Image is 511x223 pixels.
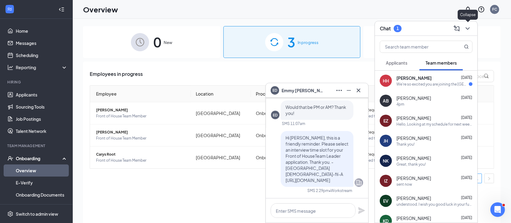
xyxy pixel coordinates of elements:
svg: ChevronDown [464,25,471,32]
h1: Overview [83,4,118,15]
span: Team members [426,60,457,66]
span: [DATE] [461,75,472,80]
div: Team Management [7,143,66,148]
span: [PERSON_NAME] [396,95,431,101]
td: Onboarding 2025 [251,124,300,147]
span: Front of House Team Member [96,135,186,141]
svg: Notifications [464,6,472,13]
svg: Collapse [58,6,65,12]
a: Applicants [16,89,68,101]
span: [DATE] [461,115,472,120]
div: AB [383,98,389,104]
a: E-Verify [16,177,68,189]
svg: WorkstreamLogo [7,6,13,12]
span: • Workstream [329,188,352,193]
a: Messages [16,37,68,49]
svg: Minimize [345,87,352,94]
span: In progress [298,39,319,46]
span: Action Required [355,151,382,157]
span: [PERSON_NAME] [396,215,431,221]
span: Would that be PM or AM? Thank you! [286,104,346,116]
div: understood. I wish you good luck in your future career endeavors. [396,202,473,207]
span: Hi [PERSON_NAME], this is a friendly reminder. Please select an interview time slot for your Fron... [286,135,348,183]
span: [DATE] [461,175,472,180]
span: Carys Root [96,151,186,157]
button: ChevronDown [463,24,473,33]
th: Employee [90,86,191,102]
a: Job Postings [16,113,68,125]
a: Onboarding Documents [16,189,68,201]
svg: Analysis [7,64,13,70]
div: JH [384,138,388,144]
span: 3 [288,32,296,52]
div: EZ [383,118,388,124]
div: Onboarding [16,155,62,161]
svg: Cross [355,87,362,94]
button: Minimize [344,86,354,95]
th: Status [346,86,393,102]
button: ComposeMessage [452,24,462,33]
span: right [487,177,491,181]
span: Front of House Team Member [96,157,186,164]
span: Action Required [355,129,382,135]
span: [PERSON_NAME] [396,195,431,201]
a: Activity log [16,201,68,213]
div: Hello, Looking at my schedule for next week's training everything seems to work except [DATE] as ... [396,122,473,127]
span: Applicants [386,60,407,66]
a: Scheduling [16,49,68,61]
span: [PERSON_NAME] [96,107,186,113]
span: [PERSON_NAME] [396,155,431,161]
div: ED [273,113,278,118]
div: Reporting [16,64,68,70]
span: 1 assigned tasks [355,157,388,164]
span: Front of House Team Member [96,113,186,119]
svg: UserCheck [7,155,13,161]
div: NK [383,158,389,164]
div: EV [383,198,389,204]
div: Switch to admin view [16,211,58,217]
th: Location [191,86,251,102]
div: We're so excited you are joining the [GEOGRAPHIC_DATA] [DEMOGRAPHIC_DATA]-fil-Ateam ! Do you know... [396,82,469,87]
td: [GEOGRAPHIC_DATA] [191,102,251,124]
svg: ComposeMessage [453,25,460,32]
span: [DATE] [461,95,472,100]
span: [PERSON_NAME] [396,75,432,81]
iframe: Intercom live chat [490,202,505,217]
span: New [164,39,172,46]
div: HH [383,78,389,84]
div: 1 [396,26,399,31]
span: Employees in progress [90,70,143,82]
span: [DATE] [461,215,472,220]
a: Sourcing Tools [16,101,68,113]
a: Overview [16,164,68,177]
svg: Plane [358,207,365,214]
div: 4pm [396,102,404,107]
td: [GEOGRAPHIC_DATA] [191,147,251,168]
span: [PERSON_NAME] [96,129,186,135]
div: SMS 11:07am [282,121,305,126]
svg: QuestionInfo [478,6,485,13]
td: [GEOGRAPHIC_DATA] [191,124,251,147]
span: 1 assigned tasks [355,135,388,141]
span: 1 assigned tasks [355,113,388,119]
input: Search team member [380,41,452,52]
td: Onboarding 2025 [251,102,300,124]
span: Action Required [355,107,382,113]
button: right [484,174,494,183]
td: Onboarding 2025 [251,147,300,168]
svg: Ellipses [336,87,343,94]
svg: Settings [7,211,13,217]
span: [DATE] [461,135,472,140]
a: Talent Network [16,125,68,137]
span: [DATE] [461,195,472,200]
svg: MagnifyingGlass [464,44,469,49]
div: Thank you! [396,142,415,147]
div: Hiring [7,79,66,85]
div: Great, thank you! [396,162,426,167]
div: IZ [384,178,388,184]
div: sent now [396,182,412,187]
span: [PERSON_NAME] [396,115,431,121]
button: Ellipses [334,86,344,95]
li: Next Page [484,174,494,183]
